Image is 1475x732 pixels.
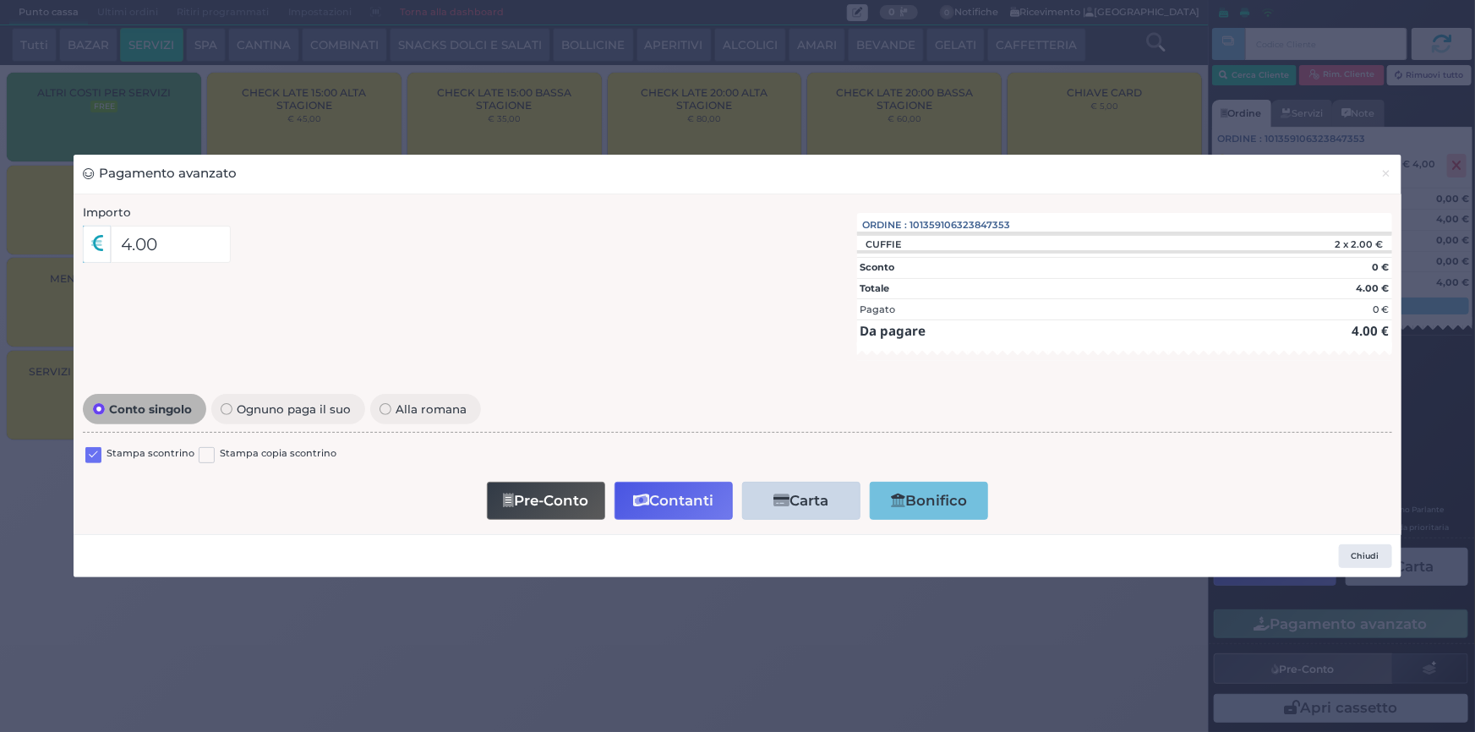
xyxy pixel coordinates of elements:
[83,164,237,183] h3: Pagamento avanzato
[1371,155,1401,193] button: Chiudi
[107,446,194,462] label: Stampa scontrino
[1373,303,1389,317] div: 0 €
[860,322,926,339] strong: Da pagare
[615,482,733,520] button: Contanti
[391,403,472,415] span: Alla romana
[860,303,895,317] div: Pagato
[863,218,908,232] span: Ordine :
[1339,544,1392,568] button: Chiudi
[910,218,1011,232] span: 101359106323847353
[1356,282,1389,294] strong: 4.00 €
[742,482,860,520] button: Carta
[870,482,988,520] button: Bonifico
[105,403,197,415] span: Conto singolo
[860,282,889,294] strong: Totale
[857,238,911,250] div: CUFFIE
[1352,322,1389,339] strong: 4.00 €
[487,482,605,520] button: Pre-Conto
[1372,261,1389,273] strong: 0 €
[232,403,356,415] span: Ognuno paga il suo
[220,446,336,462] label: Stampa copia scontrino
[111,226,232,263] input: Es. 30.99
[1258,238,1391,250] div: 2 x 2.00 €
[860,261,894,273] strong: Sconto
[83,204,131,221] label: Importo
[1381,164,1392,183] span: ×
